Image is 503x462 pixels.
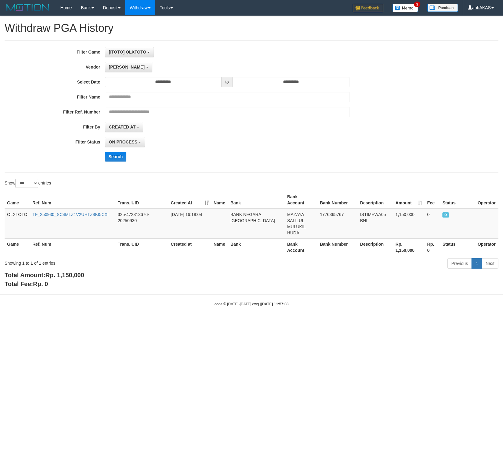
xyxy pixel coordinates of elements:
th: Description [358,191,393,209]
h1: Withdraw PGA History [5,22,498,34]
img: Button%20Memo.svg [393,4,418,12]
img: MOTION_logo.png [5,3,51,12]
b: Total Amount: [5,272,84,278]
td: 1776365767 [318,209,358,239]
td: 325-472313676-20250930 [115,209,168,239]
span: ON PROCESS [442,212,449,218]
th: Created at [168,238,211,256]
th: Trans. UID [115,238,168,256]
a: TF_250930_SC4MLZ1V2UHTZ8KI5CXI [32,212,109,217]
th: Rp. 0 [425,238,440,256]
a: 1 [471,258,482,269]
th: Bank [228,238,285,256]
td: 0 [425,209,440,239]
th: Trans. UID [115,191,168,209]
button: Search [105,152,127,162]
label: Show entries [5,179,51,188]
span: [PERSON_NAME] [109,65,145,69]
td: MAZAYA SALILUL MULUKIL HUDA [285,209,317,239]
button: CREATED AT [105,122,143,132]
th: Bank Account [285,191,317,209]
div: Showing 1 to 1 of 1 entries [5,258,205,266]
span: Rp. 1,150,000 [45,272,84,278]
button: ON PROCESS [105,137,145,147]
select: Showentries [15,179,38,188]
td: OLXTOTO [5,209,30,239]
small: code © [DATE]-[DATE] dwg | [214,302,289,306]
strong: [DATE] 11:57:08 [261,302,289,306]
td: 1,150,000 [393,209,425,239]
th: Bank Number [318,238,358,256]
button: [PERSON_NAME] [105,62,152,72]
th: Game [5,238,30,256]
td: [DATE] 16:18:04 [168,209,211,239]
th: Description [358,238,393,256]
td: ISTIMEWA05 BNI [358,209,393,239]
th: Ref. Num [30,191,115,209]
th: Bank Number [318,191,358,209]
th: Bank [228,191,285,209]
img: panduan.png [427,4,458,12]
span: ON PROCESS [109,140,137,144]
th: Created At: activate to sort column ascending [168,191,211,209]
button: [ITOTO] OLXTOTO [105,47,154,57]
th: Rp. 1,150,000 [393,238,425,256]
a: Previous [447,258,472,269]
span: Rp. 0 [33,281,48,287]
th: Name [211,238,228,256]
th: Status [440,191,475,209]
span: 3 [414,2,420,7]
span: CREATED AT [109,125,136,129]
th: Bank Account [285,238,317,256]
b: Total Fee: [5,281,48,287]
img: Feedback.jpg [353,4,383,12]
th: Amount: activate to sort column ascending [393,191,425,209]
th: Game [5,191,30,209]
th: Fee [425,191,440,209]
a: Next [482,258,498,269]
th: Operator [475,191,498,209]
span: [ITOTO] OLXTOTO [109,50,147,54]
th: Name [211,191,228,209]
span: to [221,77,233,87]
th: Operator [475,238,498,256]
td: BANK NEGARA [GEOGRAPHIC_DATA] [228,209,285,239]
th: Ref. Num [30,238,115,256]
th: Status [440,238,475,256]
